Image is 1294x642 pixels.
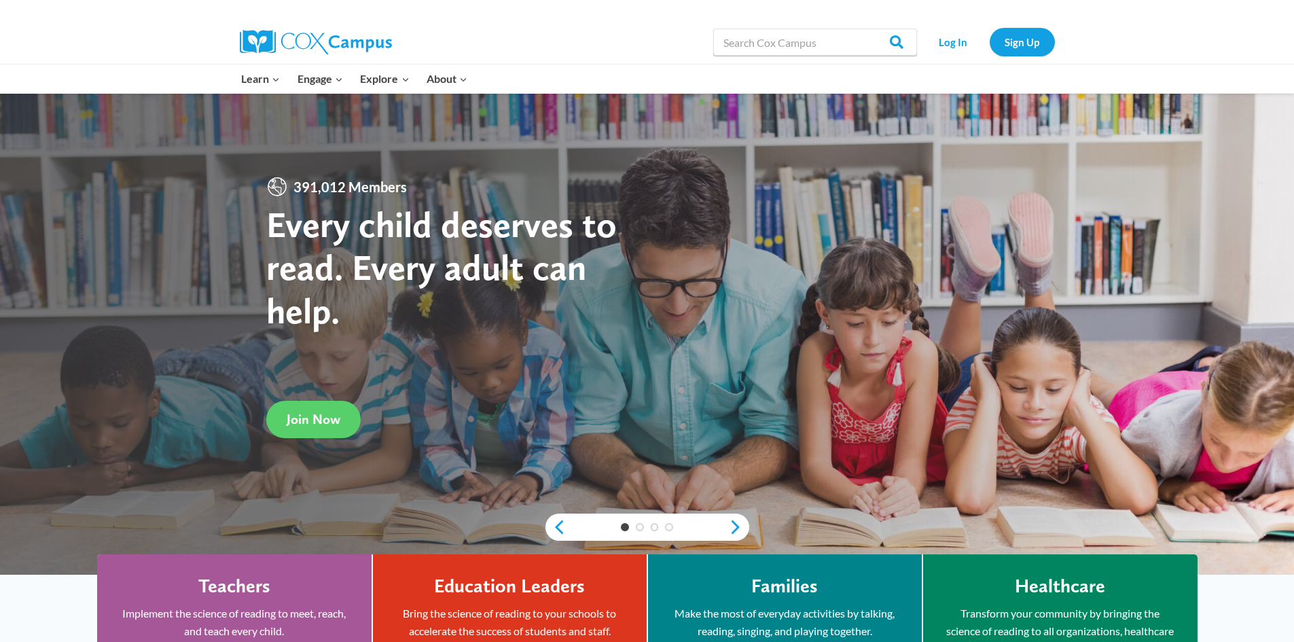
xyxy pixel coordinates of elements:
[924,28,983,56] a: Log In
[393,605,626,639] p: Bring the science of reading to your schools to accelerate the success of students and staff.
[287,411,340,427] span: Join Now
[118,605,351,639] p: Implement the science of reading to meet, reach, and teach every child.
[545,514,749,541] div: content slider buttons
[427,70,467,88] span: About
[713,29,917,56] input: Search Cox Campus
[651,523,659,531] a: 3
[636,523,644,531] a: 2
[621,523,629,531] a: 1
[240,30,392,54] img: Cox Campus
[288,176,412,198] span: 391,012 Members
[1015,575,1105,598] h4: Healthcare
[198,575,270,598] h4: Teachers
[360,70,409,88] span: Explore
[241,70,280,88] span: Learn
[729,519,749,535] a: next
[751,575,818,598] h4: Families
[233,65,476,93] nav: Primary Navigation
[924,28,1055,56] nav: Secondary Navigation
[266,401,361,438] a: Join Now
[545,519,566,535] a: previous
[668,605,901,639] p: Make the most of everyday activities by talking, reading, singing, and playing together.
[434,575,585,598] h4: Education Leaders
[990,28,1055,56] a: Sign Up
[298,70,343,88] span: Engage
[266,202,617,332] strong: Every child deserves to read. Every adult can help.
[665,523,673,531] a: 4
